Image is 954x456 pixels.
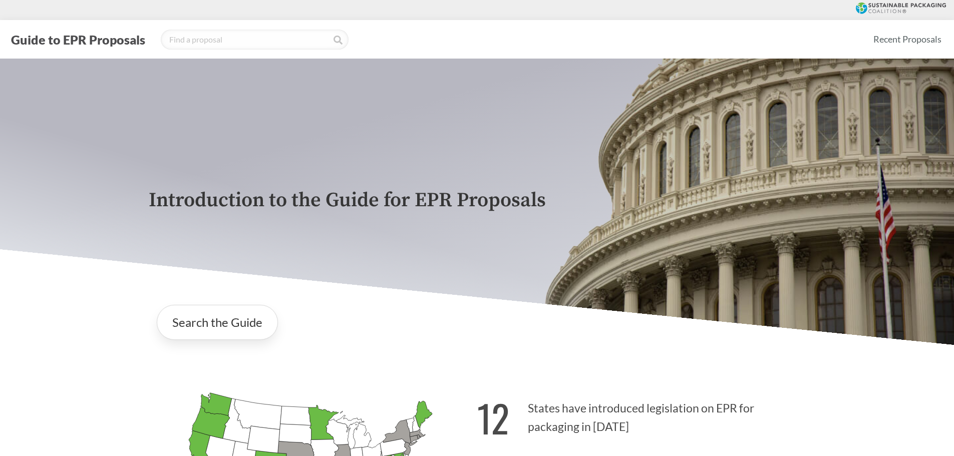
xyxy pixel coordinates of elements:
[477,390,509,445] strong: 12
[8,32,148,48] button: Guide to EPR Proposals
[869,28,946,51] a: Recent Proposals
[477,384,806,445] p: States have introduced legislation on EPR for packaging in [DATE]
[161,30,349,50] input: Find a proposal
[149,189,806,212] p: Introduction to the Guide for EPR Proposals
[157,305,278,340] a: Search the Guide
